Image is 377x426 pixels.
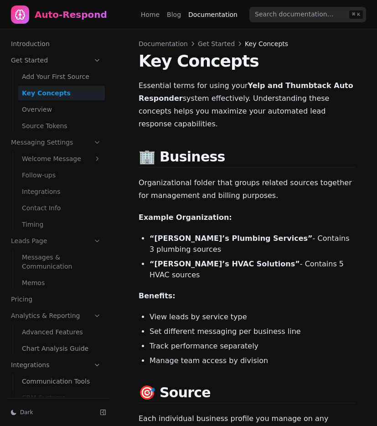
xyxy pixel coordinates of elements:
a: Welcome Message [18,151,105,166]
strong: “[PERSON_NAME]’s Plumbing Services” [150,234,313,243]
h2: 🎯 Source [139,384,355,403]
a: Home page [11,5,107,24]
h2: 🏢 Business [139,149,355,167]
li: - Contains 3 plumbing sources [150,233,355,255]
a: Introduction [7,36,105,51]
li: - Contains 5 HVAC sources [150,259,355,281]
strong: Yelp and Thumbtack Auto Responder [139,81,353,103]
h1: Key Concepts [139,52,355,70]
p: Essential terms for using your system effectively. Understanding these concepts helps you maximiz... [139,79,355,130]
button: Collapse sidebar [97,406,109,419]
a: Blog [167,10,181,19]
div: Auto-Respond [35,8,107,21]
button: Dark [7,406,93,419]
span: Key Concepts [245,39,288,48]
a: Pricing [7,292,105,307]
a: Messaging Settings [7,135,105,150]
a: Integrations [18,184,105,199]
a: CRM Systems [18,390,105,405]
a: Leads Page [7,234,105,248]
input: Search documentation… [249,7,366,22]
a: Source Tokens [18,119,105,133]
a: Chart Analysis Guide [18,341,105,356]
a: Key Concepts [18,86,105,100]
a: Communication Tools [18,374,105,389]
a: Analytics & Reporting [7,308,105,323]
a: Get Started [198,39,235,48]
li: Set different messaging per business line [150,326,355,337]
li: Manage team access by division [150,355,355,366]
a: Advanced Features [18,325,105,339]
p: Organizational folder that groups related sources together for management and billing purposes. [139,177,355,202]
a: Messages & Communication [18,250,105,274]
a: Timing [18,217,105,232]
strong: Benefits: [139,291,176,300]
strong: “[PERSON_NAME]’s HVAC Solutions” [150,260,300,268]
a: Add Your First Source [18,69,105,84]
a: Integrations [7,358,105,372]
a: Overview [18,102,105,117]
a: Contact Info [18,201,105,215]
a: Memos [18,275,105,290]
a: Follow-ups [18,168,105,182]
li: Track performance separately [150,341,355,352]
a: Documentation [188,10,238,19]
a: Documentation [139,39,188,48]
strong: Example Organization: [139,213,232,222]
li: View leads by service type [150,312,355,322]
a: Get Started [7,53,105,68]
a: Home [141,10,160,19]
